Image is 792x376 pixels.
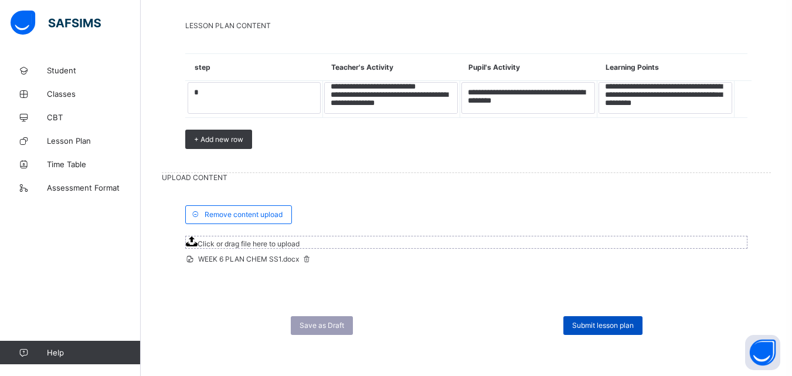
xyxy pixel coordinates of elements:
span: CBT [47,113,141,122]
span: Save as Draft [300,321,344,330]
span: UPLOAD CONTENT [162,173,771,182]
th: step [186,54,323,81]
span: Student [47,66,141,75]
span: Classes [47,89,141,99]
span: Help [47,348,140,357]
span: + Add new row [194,135,243,144]
span: Lesson Plan [47,136,141,145]
th: Learning Points [597,54,734,81]
span: WEEK 6 PLAN CHEM SS1.docx [185,255,312,263]
span: Time Table [47,160,141,169]
th: Pupil's Activity [460,54,597,81]
img: safsims [11,11,101,35]
span: LESSON PLAN CONTENT [185,21,747,30]
button: Open asap [745,335,780,370]
span: Assessment Format [47,183,141,192]
span: Remove content upload [205,210,283,219]
th: Teacher's Activity [322,54,460,81]
span: Click or drag file here to upload [198,239,300,248]
span: Click or drag file here to upload [185,236,747,249]
span: Submit lesson plan [572,321,634,330]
